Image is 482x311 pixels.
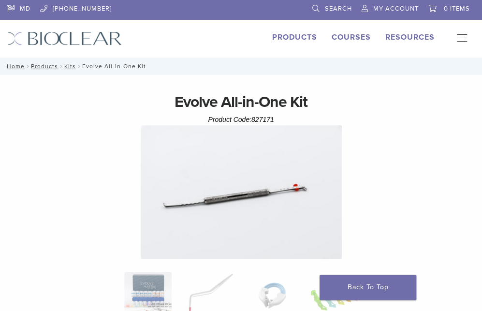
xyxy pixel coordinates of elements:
[76,64,82,69] span: /
[7,90,475,114] h1: Evolve All-in-One Kit
[251,116,274,123] span: 827171
[444,5,470,13] span: 0 items
[272,32,317,42] a: Products
[25,64,31,69] span: /
[449,31,475,46] nav: Primary Navigation
[64,63,76,70] a: Kits
[7,31,122,45] img: Bioclear
[141,125,342,259] img: Evolve All-in-One Kit - Image 5
[208,116,274,123] span: Product Code:
[58,64,64,69] span: /
[373,5,419,13] span: My Account
[332,32,371,42] a: Courses
[325,5,352,13] span: Search
[385,32,435,42] a: Resources
[320,275,416,300] a: Back To Top
[4,63,25,70] a: Home
[31,63,58,70] a: Products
